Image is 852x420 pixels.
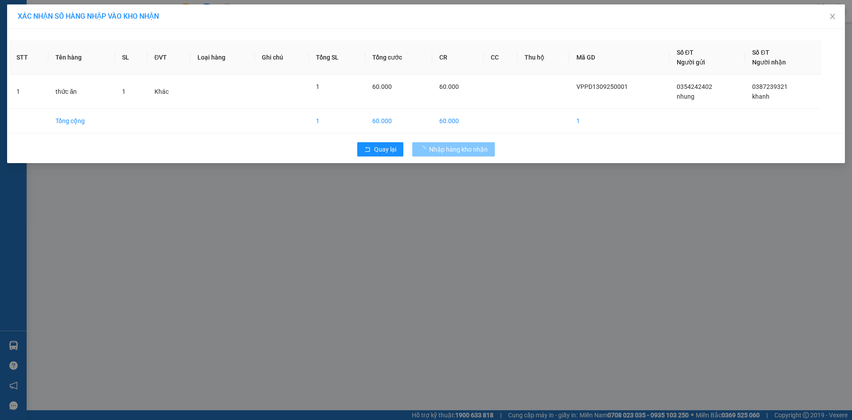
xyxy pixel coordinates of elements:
td: 60.000 [365,109,432,133]
span: 1 [316,83,319,90]
th: Tổng cước [365,40,432,75]
span: loading [419,146,429,152]
th: SL [115,40,147,75]
span: Số ĐT [677,49,694,56]
span: Nhập hàng kho nhận [429,144,488,154]
span: nhung [677,93,694,100]
th: Mã GD [569,40,670,75]
span: Người gửi [677,59,705,66]
span: Số ĐT [752,49,769,56]
button: Nhập hàng kho nhận [412,142,495,156]
li: Hotline: 1900 8153 [83,33,371,44]
th: Loại hàng [190,40,255,75]
td: 1 [569,109,670,133]
img: logo.jpg [11,11,55,56]
span: XÁC NHẬN SỐ HÀNG NHẬP VÀO KHO NHẬN [18,12,159,20]
th: Tên hàng [48,40,114,75]
span: VPPD1309250001 [576,83,628,90]
span: 0354242402 [677,83,712,90]
span: khanh [752,93,769,100]
button: rollbackQuay lại [357,142,403,156]
span: rollback [364,146,371,153]
li: [STREET_ADDRESS][PERSON_NAME]. [GEOGRAPHIC_DATA], Tỉnh [GEOGRAPHIC_DATA] [83,22,371,33]
th: Ghi chú [255,40,309,75]
td: 1 [9,75,48,109]
td: 60.000 [432,109,484,133]
th: CR [432,40,484,75]
button: Close [820,4,845,29]
span: Quay lại [374,144,396,154]
td: Tổng cộng [48,109,114,133]
th: ĐVT [147,40,191,75]
span: Người nhận [752,59,786,66]
span: 1 [122,88,126,95]
th: Thu hộ [517,40,569,75]
th: CC [484,40,517,75]
b: GỬI : PV Vincom [11,64,102,79]
span: 60.000 [439,83,459,90]
span: 60.000 [372,83,392,90]
span: close [829,13,836,20]
span: 0387239321 [752,83,788,90]
th: STT [9,40,48,75]
td: Khác [147,75,191,109]
td: 1 [309,109,365,133]
th: Tổng SL [309,40,365,75]
td: thức ăn [48,75,114,109]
